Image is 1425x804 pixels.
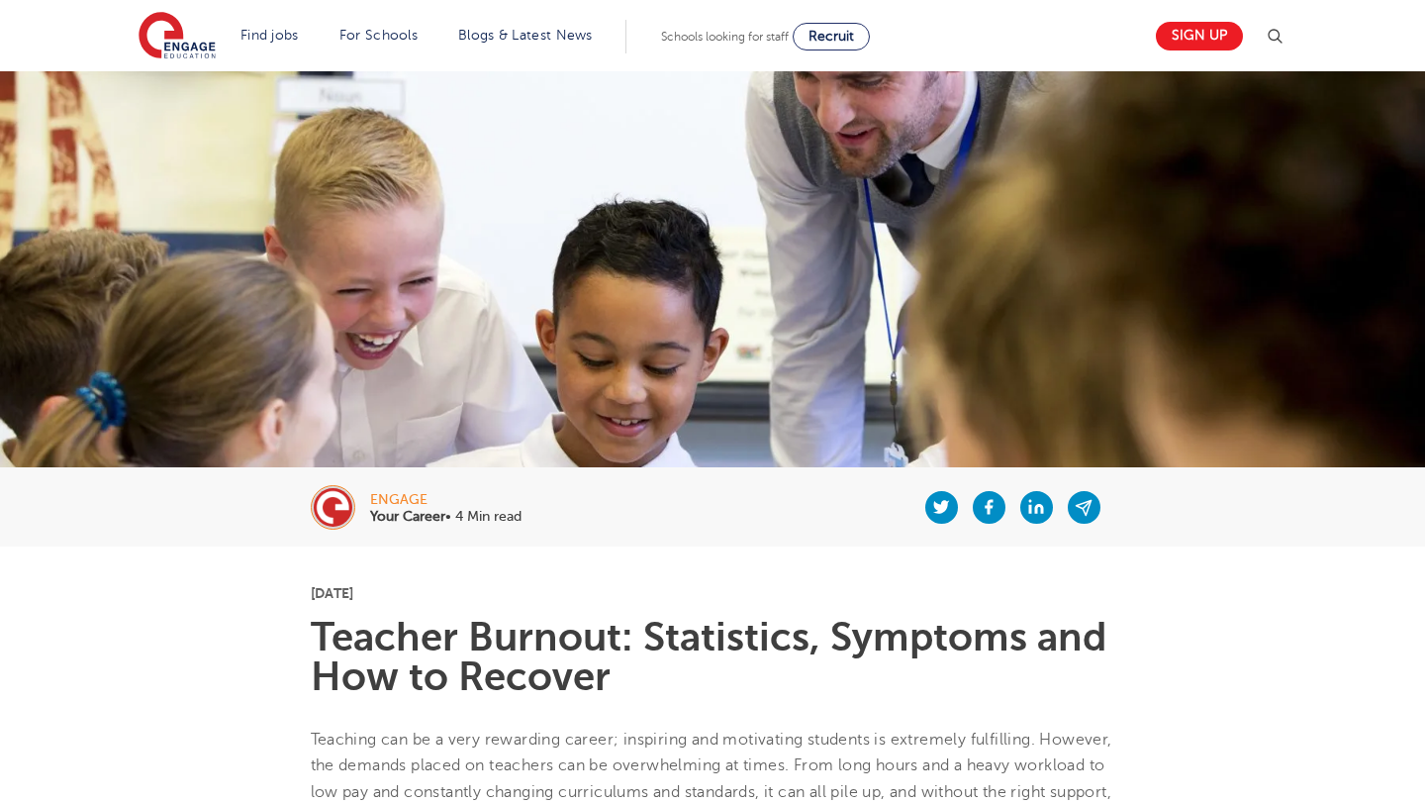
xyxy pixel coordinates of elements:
span: Schools looking for staff [661,30,789,44]
a: Blogs & Latest News [458,28,593,43]
span: Recruit [808,29,854,44]
b: Your Career [370,509,445,524]
img: Engage Education [139,12,216,61]
p: [DATE] [311,586,1115,600]
a: Find jobs [240,28,299,43]
div: engage [370,493,522,507]
a: For Schools [339,28,418,43]
h1: Teacher Burnout: Statistics, Symptoms and How to Recover [311,618,1115,697]
p: • 4 Min read [370,510,522,524]
a: Recruit [793,23,870,50]
a: Sign up [1156,22,1243,50]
